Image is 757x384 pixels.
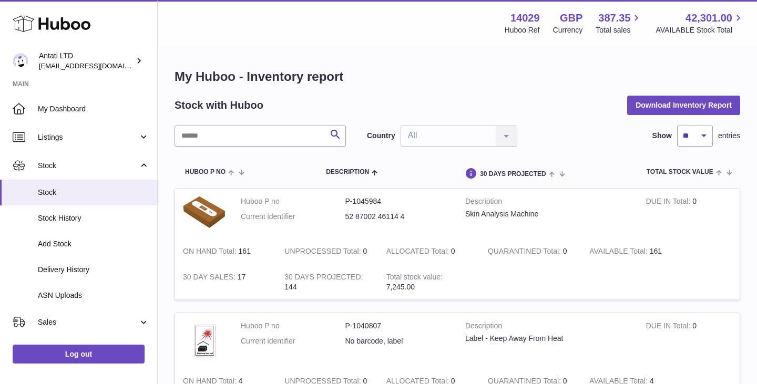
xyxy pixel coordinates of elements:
dt: Huboo P no [241,321,345,331]
label: Show [652,131,672,141]
span: AVAILABLE Stock Total [656,25,744,35]
strong: 30 DAYS PROJECTED [284,273,363,284]
span: ASN Uploads [38,290,149,300]
strong: Description [465,321,630,334]
span: Delivery History [38,265,149,275]
h2: Stock with Huboo [175,98,263,112]
span: Stock [38,188,149,198]
strong: Total stock value [386,273,443,284]
label: Country [367,131,395,141]
span: Huboo P no [185,169,226,175]
a: 387.35 Total sales [596,11,642,35]
img: product image [183,321,225,358]
img: product image [183,196,225,228]
a: 42,301.00 AVAILABLE Stock Total [656,11,744,35]
a: Log out [13,345,145,364]
strong: GBP [560,11,582,25]
span: 7,245.00 [386,283,415,291]
span: Listings [38,132,138,142]
div: Huboo Ref [505,25,540,35]
span: Total stock value [647,169,713,175]
div: Antati LTD [39,51,134,71]
div: Skin Analysis Machine [465,209,630,219]
span: entries [718,131,740,141]
span: Sales [38,317,138,327]
dt: Current identifier [241,212,345,222]
strong: DUE IN Total [646,197,692,208]
td: 161 [175,238,277,264]
td: 0 [277,238,378,264]
span: Stock [38,161,138,171]
strong: UNPROCESSED Total [284,247,363,258]
dt: Huboo P no [241,196,345,206]
span: 387.35 [598,11,630,25]
td: 17 [175,264,277,300]
span: 0 [563,247,567,255]
dd: 52 87002 46114 4 [345,212,450,222]
span: My Dashboard [38,104,149,114]
span: 30 DAYS PROJECTED [480,171,546,178]
h1: My Huboo - Inventory report [175,68,740,85]
strong: DUE IN Total [646,321,692,333]
td: 161 [581,238,683,264]
span: Stock History [38,213,149,223]
button: Download Inventory Report [627,96,740,115]
span: 42,301.00 [686,11,732,25]
dt: Current identifier [241,336,345,346]
span: [EMAIL_ADDRESS][DOMAIN_NAME] [39,61,155,70]
strong: Description [465,196,630,209]
div: Label - Keep Away From Heat [465,334,630,344]
span: Total sales [596,25,642,35]
span: Description [326,169,369,175]
strong: 14029 [510,11,540,25]
strong: ALLOCATED Total [386,247,451,258]
strong: 30 DAY SALES [183,273,238,284]
td: 144 [277,264,378,300]
strong: ON HAND Total [183,247,239,258]
dd: No barcode, label [345,336,450,346]
td: 0 [638,313,740,368]
td: 0 [638,189,740,238]
dd: P-1040807 [345,321,450,331]
dd: P-1045984 [345,196,450,206]
strong: AVAILABLE Total [589,247,649,258]
div: Currency [553,25,583,35]
span: Add Stock [38,239,149,249]
img: toufic@antatiskin.com [13,53,28,69]
td: 0 [378,238,480,264]
strong: QUARANTINED Total [488,247,563,258]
